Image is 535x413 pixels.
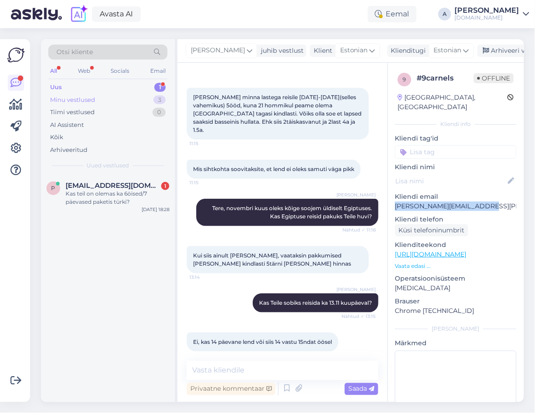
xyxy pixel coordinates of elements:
span: Nähtud ✓ 13:15 [341,313,376,320]
span: Nähtud ✓ 11:18 [341,227,376,233]
span: Kui siis ainult [PERSON_NAME], vaataksin pakkumised [PERSON_NAME] kindlasti 5tärni [PERSON_NAME] ... [193,252,351,267]
div: Minu vestlused [50,96,95,105]
div: Arhiveeritud [50,146,87,155]
div: Privaatne kommentaar [187,383,275,395]
span: Estonian [434,45,462,55]
a: [URL][DOMAIN_NAME] [395,250,467,258]
p: Märkmed [395,338,517,348]
span: Tere, novembri kuus oleks kõige soojem üldiselt Egiptuses. Kas Egiptuse reisid pakuks Teile huvi? [212,205,373,220]
div: [DOMAIN_NAME] [455,14,520,21]
div: 1 [161,182,169,190]
div: [GEOGRAPHIC_DATA], [GEOGRAPHIC_DATA] [398,93,508,112]
span: 11:15 [189,179,224,186]
div: Uus [50,83,62,92]
span: Saada [348,385,375,393]
a: [PERSON_NAME][DOMAIN_NAME] [455,7,530,21]
div: 0 [153,108,166,117]
div: Tiimi vestlused [50,108,95,117]
p: Chrome [TECHNICAL_ID] [395,306,517,316]
span: Ei, kas 14 päevane lend või siis 14 vastu 15ndat öösel [193,338,332,345]
div: Klienditugi [387,46,426,55]
div: 1 [154,83,166,92]
div: juhib vestlust [257,46,304,55]
p: [MEDICAL_DATA] [395,283,517,293]
div: A [438,8,451,20]
div: Eemal [368,6,417,22]
p: Kliendi nimi [395,162,517,172]
span: [PERSON_NAME] minna lastega reisile [DATE]-[DATE](selles vahemikus) 5ööd, kuna 21 hommikul peame ... [193,94,363,133]
a: Avasta AI [92,6,141,22]
span: Kas Teile sobiks reisida ka 13.11 kuupäeval? [259,299,372,306]
input: Lisa tag [395,145,517,159]
span: Mis sihtkohta soovitaksite, et lend ei oleks samuti väga pikk [193,166,354,172]
div: Socials [109,65,131,77]
span: Estonian [340,45,368,55]
div: Kas teil on olemas ka 6öised/7 päevased paketis türki? [66,190,169,206]
span: [PERSON_NAME] [336,286,376,293]
div: Kliendi info [395,120,517,128]
span: [PERSON_NAME] [336,191,376,198]
img: Askly Logo [7,46,25,64]
p: Klienditeekond [395,240,517,250]
div: # 9carnels [417,73,474,84]
div: 3 [153,96,166,105]
p: Brauser [395,297,517,306]
span: 11:15 [189,140,224,147]
div: Web [76,65,92,77]
div: All [48,65,59,77]
div: Küsi telefoninumbrit [395,224,469,237]
div: Kõik [50,133,63,142]
div: [PERSON_NAME] [395,325,517,333]
span: 13:14 [189,274,224,281]
span: Otsi kliente [56,47,93,57]
span: 9 [403,76,407,83]
img: explore-ai [69,5,88,24]
div: AI Assistent [50,121,84,130]
span: Uued vestlused [87,161,129,170]
div: Email [148,65,168,77]
span: P [51,185,56,191]
input: Lisa nimi [396,176,506,186]
span: Offline [474,73,514,83]
p: Operatsioonisüsteem [395,274,517,283]
div: [PERSON_NAME] [455,7,520,14]
div: Klient [310,46,332,55]
p: Kliendi tag'id [395,134,517,143]
p: [PERSON_NAME][EMAIL_ADDRESS][PERSON_NAME][DOMAIN_NAME] [395,201,517,211]
p: Kliendi telefon [395,215,517,224]
p: Kliendi email [395,192,517,201]
p: Vaata edasi ... [395,262,517,270]
span: 14:44 [189,352,224,359]
div: [DATE] 18:28 [142,206,169,213]
span: Piret.trei@mail.ee [66,181,160,190]
span: [PERSON_NAME] [191,45,245,55]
